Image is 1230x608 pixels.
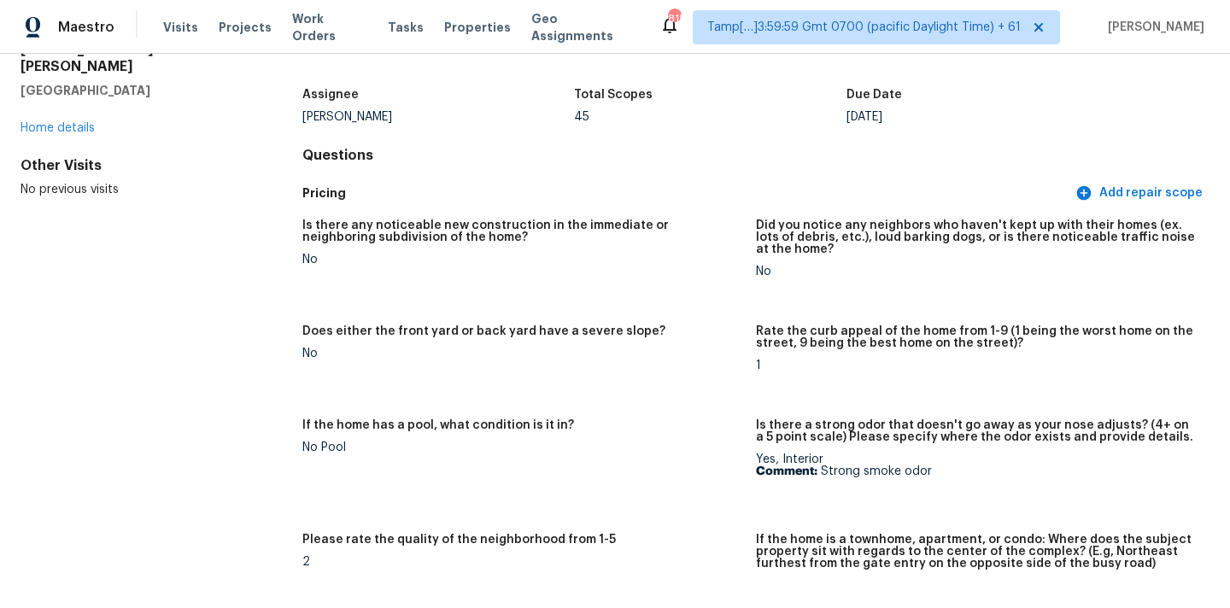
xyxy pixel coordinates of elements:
[163,19,198,36] span: Visits
[1079,183,1203,204] span: Add repair scope
[388,21,424,33] span: Tasks
[846,89,902,101] h5: Due Date
[219,19,272,36] span: Projects
[756,219,1196,255] h5: Did you notice any neighbors who haven't kept up with their homes (ex. lots of debris, etc.), lou...
[302,348,742,360] div: No
[756,360,1196,371] div: 1
[574,111,846,123] div: 45
[20,82,248,99] h5: [GEOGRAPHIC_DATA]
[756,266,1196,278] div: No
[302,111,575,123] div: [PERSON_NAME]
[756,453,1196,477] div: Yes, Interior
[302,89,359,101] h5: Assignee
[756,419,1196,443] h5: Is there a strong odor that doesn't go away as your nose adjusts? (4+ on a 5 point scale) Please ...
[302,147,1209,164] h4: Questions
[302,184,1072,202] h5: Pricing
[302,441,742,453] div: No Pool
[668,10,680,27] div: 818
[292,10,367,44] span: Work Orders
[302,325,665,337] h5: Does either the front yard or back yard have a severe slope?
[444,19,511,36] span: Properties
[302,419,574,431] h5: If the home has a pool, what condition is it in?
[756,465,1196,477] p: Strong smoke odor
[20,122,95,134] a: Home details
[707,19,1021,36] span: Tamp[…]3:59:59 Gmt 0700 (pacific Daylight Time) + 61
[1101,19,1204,36] span: [PERSON_NAME]
[846,111,1119,123] div: [DATE]
[302,219,742,243] h5: Is there any noticeable new construction in the immediate or neighboring subdivision of the home?
[574,89,653,101] h5: Total Scopes
[20,41,248,75] h2: [STREET_ADDRESS][PERSON_NAME]
[302,254,742,266] div: No
[756,534,1196,570] h5: If the home is a townhome, apartment, or condo: Where does the subject property sit with regards ...
[302,556,742,568] div: 2
[20,184,119,196] span: No previous visits
[58,19,114,36] span: Maestro
[20,157,248,174] div: Other Visits
[302,34,1209,79] div: Completed: to
[756,465,817,477] b: Comment:
[302,534,616,546] h5: Please rate the quality of the neighborhood from 1-5
[531,10,639,44] span: Geo Assignments
[756,325,1196,349] h5: Rate the curb appeal of the home from 1-9 (1 being the worst home on the street, 9 being the best...
[1072,178,1209,209] button: Add repair scope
